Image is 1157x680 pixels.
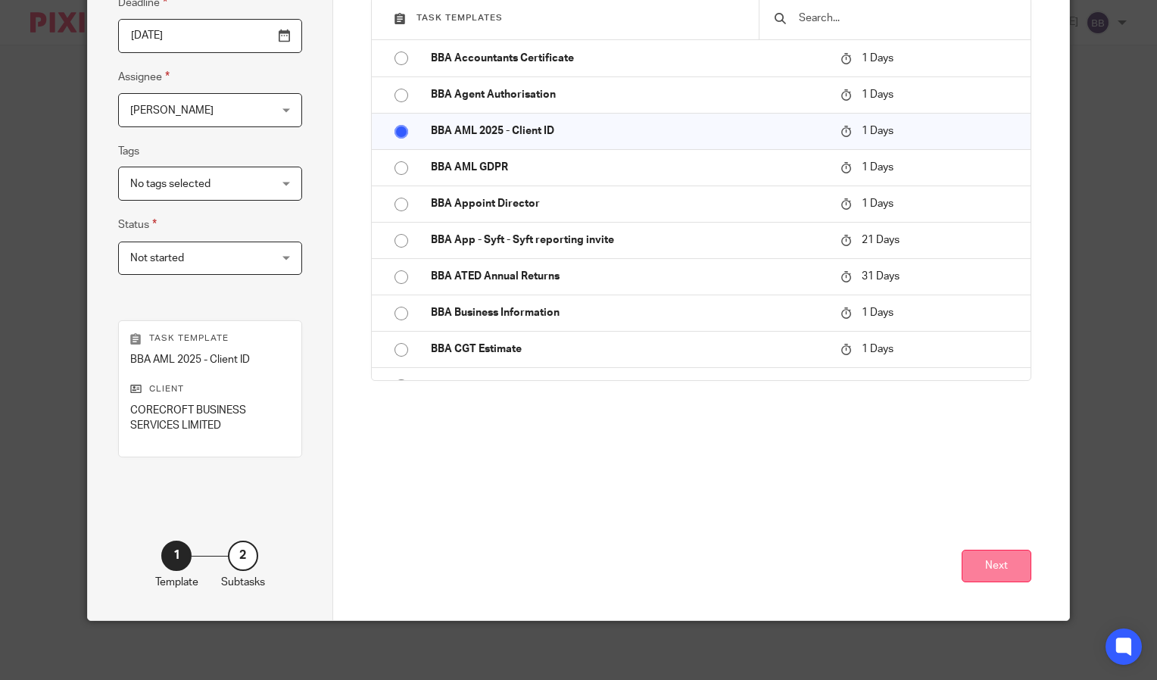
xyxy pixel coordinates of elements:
input: Search... [797,10,1015,27]
span: 1 Days [862,89,893,100]
p: BBA CGT Estimate [431,342,825,357]
p: BBA CGT Form [431,378,825,393]
span: No tags selected [130,179,211,189]
p: Subtasks [221,575,265,590]
p: BBA AML 2025 - Client ID [130,352,290,367]
p: BBA Business Information [431,305,825,320]
p: BBA AML 2025 - Client ID [431,123,825,139]
div: 1 [161,541,192,571]
label: Tags [118,144,139,159]
p: BBA AML GDPR [431,160,825,175]
span: 1 Days [862,380,893,391]
span: 1 Days [862,162,893,173]
p: BBA App - Syft - Syft reporting invite [431,232,825,248]
p: Template [155,575,198,590]
span: 1 Days [862,198,893,209]
p: BBA Accountants Certificate [431,51,825,66]
span: 21 Days [862,235,900,245]
p: BBA ATED Annual Returns [431,269,825,284]
span: 1 Days [862,53,893,64]
span: 31 Days [862,271,900,282]
span: 1 Days [862,126,893,136]
input: Pick a date [118,19,302,53]
p: BBA Agent Authorisation [431,87,825,102]
p: Task template [130,332,290,345]
label: Assignee [118,68,170,86]
p: Client [130,383,290,395]
p: CORECROFT BUSINESS SERVICES LIMITED [130,403,290,434]
button: Next [962,550,1031,582]
div: 2 [228,541,258,571]
span: Not started [130,253,184,264]
span: 1 Days [862,344,893,354]
p: BBA Appoint Director [431,196,825,211]
span: 1 Days [862,307,893,318]
span: Task templates [416,14,503,22]
label: Status [118,216,157,233]
span: [PERSON_NAME] [130,105,214,116]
